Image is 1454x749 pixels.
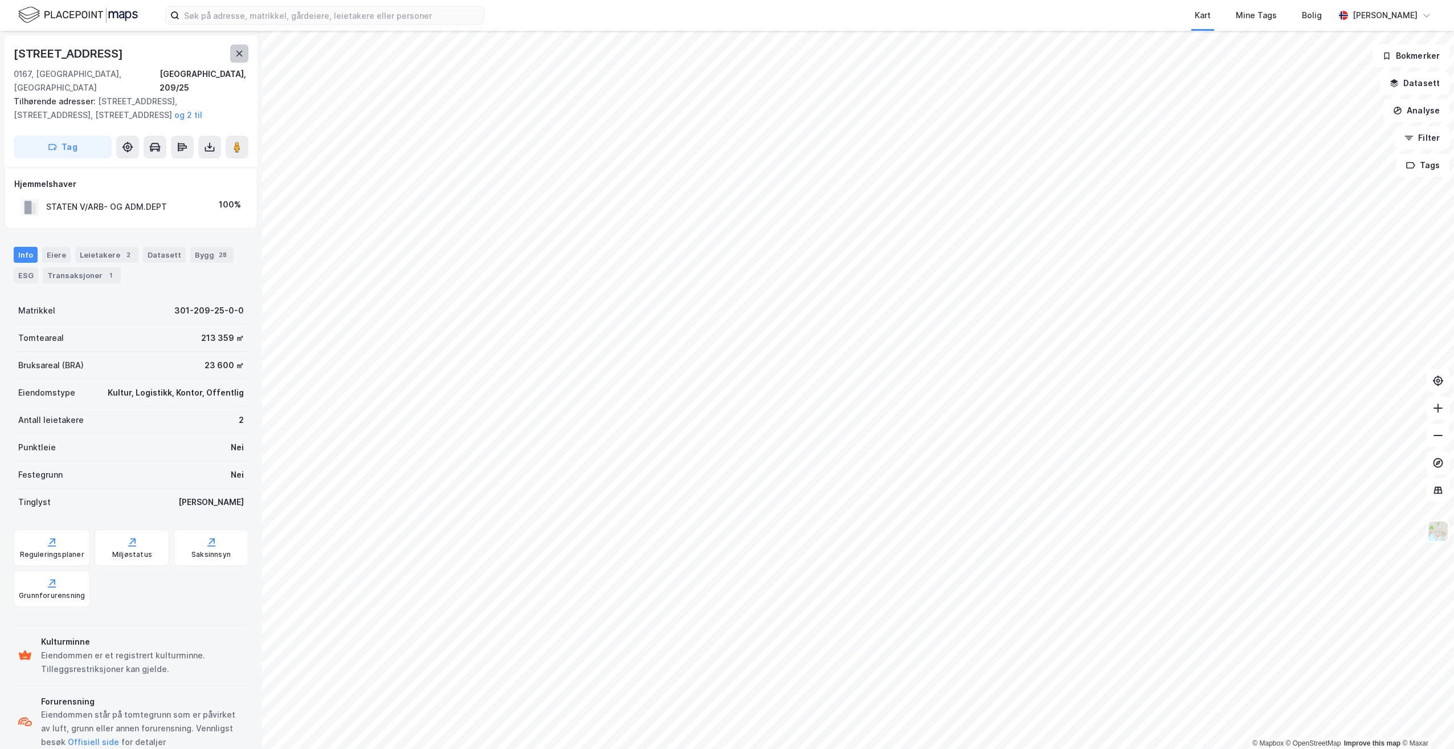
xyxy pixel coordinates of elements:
div: Miljøstatus [112,550,152,559]
div: [GEOGRAPHIC_DATA], 209/25 [160,67,248,95]
div: Hjemmelshaver [14,177,248,191]
div: Eiendommen står på tomtegrunn som er påvirket av luft, grunn eller annen forurensning. Vennligst ... [41,708,244,749]
div: 28 [217,249,229,260]
div: Forurensning [41,695,244,709]
div: Kart [1195,9,1211,22]
div: [PERSON_NAME] [1353,9,1418,22]
button: Analyse [1383,99,1449,122]
div: Kulturminne [41,635,244,649]
span: Tilhørende adresser: [14,96,98,106]
div: 2 [239,413,244,427]
button: Datasett [1380,72,1449,95]
div: Eiendomstype [18,386,75,400]
div: Tomteareal [18,331,64,345]
div: Transaksjoner [43,267,121,283]
div: Bolig [1302,9,1322,22]
div: Festegrunn [18,468,63,482]
div: Datasett [143,247,186,263]
div: 100% [219,198,241,211]
button: Bokmerker [1373,44,1449,67]
div: Leietakere [75,247,138,263]
iframe: Chat Widget [1397,694,1454,749]
div: 23 600 ㎡ [205,359,244,372]
div: Reguleringsplaner [20,550,84,559]
div: 213 359 ㎡ [201,331,244,345]
div: STATEN V/ARB- OG ADM.DEPT [46,200,167,214]
div: Nei [231,441,244,454]
div: Bruksareal (BRA) [18,359,84,372]
div: Grunnforurensning [19,591,85,600]
div: Saksinnsyn [191,550,231,559]
div: 1 [105,270,116,281]
a: OpenStreetMap [1286,739,1341,747]
div: Eiere [42,247,71,263]
div: Bygg [190,247,234,263]
div: [STREET_ADDRESS] [14,44,125,63]
img: Z [1427,520,1449,542]
div: 301-209-25-0-0 [174,304,244,317]
input: Søk på adresse, matrikkel, gårdeiere, leietakere eller personer [179,7,484,24]
div: Nei [231,468,244,482]
div: 2 [122,249,134,260]
button: Tag [14,136,112,158]
img: logo.f888ab2527a4732fd821a326f86c7f29.svg [18,5,138,25]
div: Mine Tags [1236,9,1277,22]
button: Filter [1395,127,1449,149]
div: Info [14,247,38,263]
div: ESG [14,267,38,283]
button: Tags [1396,154,1449,177]
div: [PERSON_NAME] [178,495,244,509]
div: Tinglyst [18,495,51,509]
div: Punktleie [18,441,56,454]
div: Antall leietakere [18,413,84,427]
div: Kultur, Logistikk, Kontor, Offentlig [108,386,244,400]
a: Mapbox [1252,739,1284,747]
a: Improve this map [1344,739,1400,747]
div: Eiendommen er et registrert kulturminne. Tilleggsrestriksjoner kan gjelde. [41,649,244,676]
div: [STREET_ADDRESS], [STREET_ADDRESS], [STREET_ADDRESS] [14,95,239,122]
div: Matrikkel [18,304,55,317]
div: 0167, [GEOGRAPHIC_DATA], [GEOGRAPHIC_DATA] [14,67,160,95]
